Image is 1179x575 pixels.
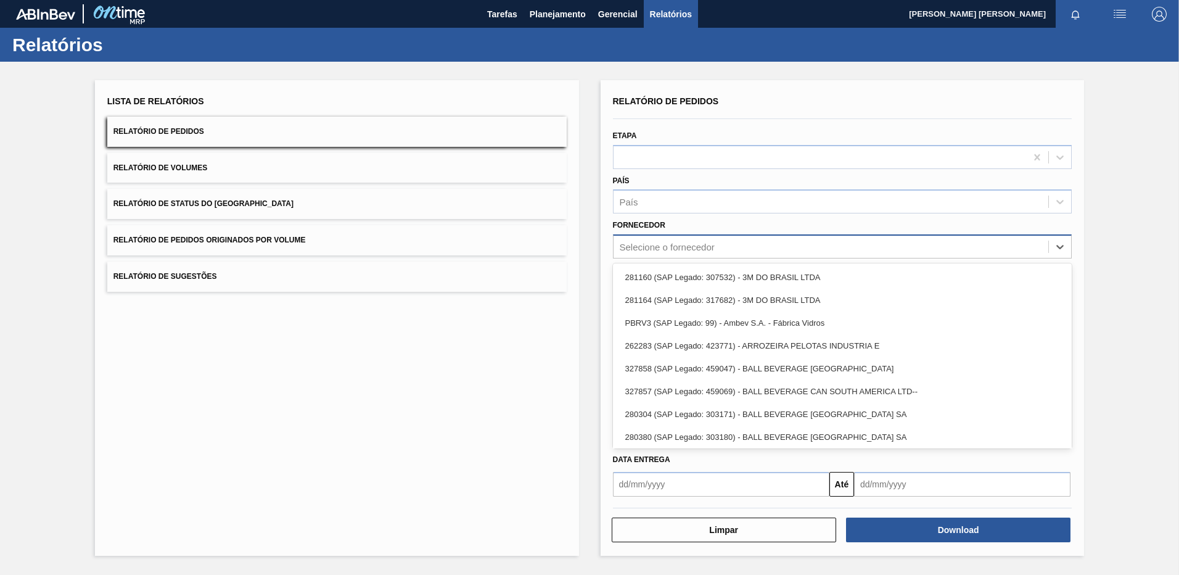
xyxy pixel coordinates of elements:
div: PBRV3 (SAP Legado: 99) - Ambev S.A. - Fábrica Vidros [613,312,1072,334]
span: Relatórios [650,7,692,22]
span: Relatório de Status do [GEOGRAPHIC_DATA] [113,199,294,208]
button: Relatório de Sugestões [107,262,567,292]
span: Gerencial [598,7,638,22]
div: 281160 (SAP Legado: 307532) - 3M DO BRASIL LTDA [613,266,1072,289]
span: Lista de Relatórios [107,96,204,106]
span: Relatório de Sugestões [113,272,217,281]
button: Relatório de Volumes [107,153,567,183]
div: 327857 (SAP Legado: 459069) - BALL BEVERAGE CAN SOUTH AMERICA LTD-- [613,380,1072,403]
div: 280304 (SAP Legado: 303171) - BALL BEVERAGE [GEOGRAPHIC_DATA] SA [613,403,1072,426]
span: Relatório de Volumes [113,163,207,172]
span: Planejamento [530,7,586,22]
span: Relatório de Pedidos [613,96,719,106]
button: Notificações [1056,6,1095,23]
div: 327858 (SAP Legado: 459047) - BALL BEVERAGE [GEOGRAPHIC_DATA] [613,357,1072,380]
button: Limpar [612,518,836,542]
div: Selecione o fornecedor [620,242,715,252]
div: 281164 (SAP Legado: 317682) - 3M DO BRASIL LTDA [613,289,1072,312]
input: dd/mm/yyyy [854,472,1070,497]
span: Data entrega [613,455,670,464]
span: Relatório de Pedidos Originados por Volume [113,236,306,244]
button: Download [846,518,1070,542]
div: 280380 (SAP Legado: 303180) - BALL BEVERAGE [GEOGRAPHIC_DATA] SA [613,426,1072,449]
img: userActions [1112,7,1127,22]
label: Etapa [613,131,637,140]
img: TNhmsLtSVTkK8tSr43FrP2fwEKptu5GPRR3wAAAABJRU5ErkJggg== [16,9,75,20]
div: 262283 (SAP Legado: 423771) - ARROZEIRA PELOTAS INDUSTRIA E [613,334,1072,357]
button: Até [829,472,854,497]
label: Fornecedor [613,221,665,230]
div: País [620,197,638,207]
button: Relatório de Status do [GEOGRAPHIC_DATA] [107,189,567,219]
button: Relatório de Pedidos [107,117,567,147]
img: Logout [1152,7,1167,22]
h1: Relatórios [12,38,231,52]
label: País [613,176,630,185]
span: Tarefas [487,7,517,22]
input: dd/mm/yyyy [613,472,829,497]
span: Relatório de Pedidos [113,127,204,136]
button: Relatório de Pedidos Originados por Volume [107,225,567,255]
